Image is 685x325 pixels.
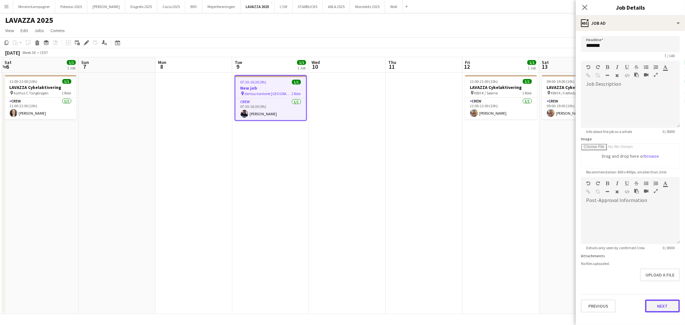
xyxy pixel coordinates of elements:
[81,59,89,65] span: Sun
[657,129,680,134] span: 0 / 8000
[547,79,575,84] span: 09:00-19:00 (10h)
[62,91,71,95] span: 1 Role
[576,3,685,12] h3: Job Details
[241,0,275,13] button: LAVAZZA 2025
[4,84,76,90] h3: LAVAZZA Cykelaktivering
[625,189,629,194] button: HTML Code
[62,79,71,84] span: 1/1
[5,28,14,33] span: View
[605,73,610,78] button: Horizontal Line
[235,98,306,120] app-card-role: Crew1/107:30-16:30 (9h)[PERSON_NAME]
[3,26,17,35] a: View
[634,65,639,70] button: Strikethrough
[4,59,12,65] span: Sat
[297,60,306,65] span: 1/1
[640,268,680,281] button: Upload a file
[32,26,47,35] a: Jobs
[87,0,125,13] button: [PERSON_NAME]
[235,85,306,91] h3: New job
[663,65,668,70] button: Text Color
[235,59,242,65] span: Tue
[323,0,350,13] button: ARLA 2025
[551,91,586,95] span: KBH K / Fælledparken
[235,75,307,121] app-job-card: 07:30-16:30 (9h)1/1New job dentsu kontoret [GEOGRAPHIC_DATA]1 RoleCrew1/107:30-16:30 (9h)[PERSON_...
[465,98,537,119] app-card-role: Crew1/111:00-21:00 (10h)[PERSON_NAME]
[542,75,614,119] app-job-card: 09:00-19:00 (10h)1/1LAVAZZA Cykelaktivering KBH K / Fælledparken1 RoleCrew1/109:00-19:00 (10h)[PE...
[80,63,89,70] span: 7
[4,75,76,119] app-job-card: 11:00-21:00 (10h)1/1LAVAZZA Cykelaktivering Aarhus C Tangkrogen1 RoleCrew1/111:00-21:00 (10h)[PER...
[158,59,166,65] span: Mon
[605,189,610,194] button: Horizontal Line
[157,0,185,13] button: Cocio 2025
[297,66,306,70] div: 1 Job
[465,75,537,119] app-job-card: 11:00-21:00 (10h)1/1LAVAZZA Cykelaktivering KBH K / Søerne1 RoleCrew1/111:00-21:00 (10h)[PERSON_N...
[523,79,532,84] span: 1/1
[542,98,614,119] app-card-role: Crew1/109:00-19:00 (10h)[PERSON_NAME]
[523,91,532,95] span: 1 Role
[657,245,680,250] span: 0 / 8000
[615,181,619,186] button: Italic
[387,63,396,70] span: 11
[157,63,166,70] span: 8
[21,50,37,55] span: Week 36
[576,15,685,31] div: Job Ad
[465,59,470,65] span: Fri
[528,66,536,70] div: 1 Job
[185,0,202,13] button: BYD
[125,0,157,13] button: Dagrofa 2025
[645,300,680,312] button: Next
[67,66,75,70] div: 1 Job
[596,65,600,70] button: Redo
[644,189,648,194] button: Insert video
[581,245,650,250] span: Details only seen by confirmed Crew
[654,181,658,186] button: Ordered List
[465,84,537,90] h3: LAVAZZA Cykelaktivering
[605,181,610,186] button: Bold
[542,84,614,90] h3: LAVAZZA Cykelaktivering
[388,59,396,65] span: Thu
[541,63,549,70] span: 13
[4,98,76,119] app-card-role: Crew1/111:00-21:00 (10h)[PERSON_NAME]
[48,26,67,35] a: Comms
[13,0,55,13] button: Mindre kampagner
[5,15,53,25] h1: LAVAZZA 2025
[654,189,658,194] button: Fullscreen
[663,181,668,186] button: Text Color
[21,28,28,33] span: Edit
[311,63,320,70] span: 10
[654,72,658,77] button: Fullscreen
[581,261,680,266] div: No files uploaded.
[5,49,20,56] div: [DATE]
[470,79,498,84] span: 11:00-21:00 (10h)
[464,63,470,70] span: 12
[527,60,536,65] span: 1/1
[581,170,672,174] span: Recommendation: 600 x 400px, smaller than 2mb
[659,53,680,58] span: 7 / 140
[586,65,591,70] button: Undo
[644,181,648,186] button: Unordered List
[241,80,267,84] span: 07:30-16:30 (9h)
[615,73,619,78] button: Clear Formatting
[615,65,619,70] button: Italic
[644,65,648,70] button: Unordered List
[596,181,600,186] button: Redo
[292,80,301,84] span: 1/1
[581,300,616,312] button: Previous
[634,72,639,77] button: Paste as plain text
[292,91,301,96] span: 1 Role
[202,0,241,13] button: Mejeriforeningen
[644,72,648,77] button: Insert video
[581,129,637,134] span: Info about the job as a whole
[581,253,605,258] label: Attachments
[245,91,292,96] span: dentsu kontoret [GEOGRAPHIC_DATA]
[634,181,639,186] button: Strikethrough
[615,189,619,194] button: Clear Formatting
[18,26,31,35] a: Edit
[55,0,87,13] button: Polestar 2025
[350,0,385,13] button: Mondeléz 2025
[605,65,610,70] button: Bold
[474,91,498,95] span: KBH K / Søerne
